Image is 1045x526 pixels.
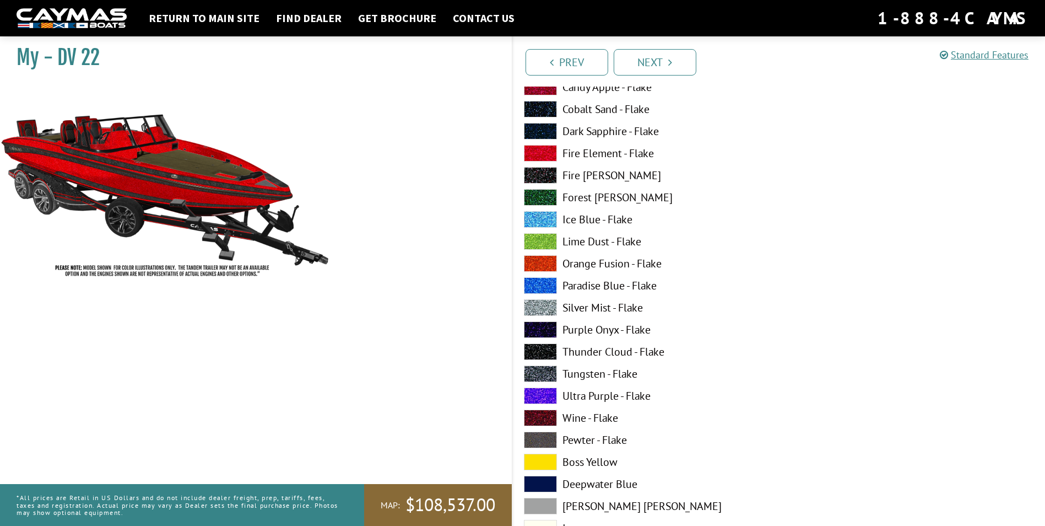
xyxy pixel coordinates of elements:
[524,123,768,139] label: Dark Sapphire - Flake
[381,500,400,511] span: MAP:
[143,11,265,25] a: Return to main site
[524,277,768,294] label: Paradise Blue - Flake
[524,189,768,206] label: Forest [PERSON_NAME]
[524,498,768,514] label: [PERSON_NAME] [PERSON_NAME]
[405,493,495,517] span: $108,537.00
[878,6,1028,30] div: 1-888-4CAYMAS
[17,489,339,522] p: *All prices are Retail in US Dollars and do not include dealer freight, prep, tariffs, fees, taxe...
[524,432,768,448] label: Pewter - Flake
[614,49,696,76] a: Next
[364,484,512,526] a: MAP:$108,537.00
[524,343,768,360] label: Thunder Cloud - Flake
[524,321,768,338] label: Purple Onyx - Flake
[353,11,442,25] a: Get Brochure
[524,167,768,184] label: Fire [PERSON_NAME]
[524,145,768,162] label: Fire Element - Flake
[524,101,768,117] label: Cobalt Sand - Flake
[524,388,768,404] label: Ultra Purple - Flake
[524,233,768,250] label: Lime Dust - Flake
[447,11,520,25] a: Contact Us
[524,211,768,228] label: Ice Blue - Flake
[526,49,608,76] a: Prev
[524,476,768,492] label: Deepwater Blue
[524,366,768,382] label: Tungsten - Flake
[940,49,1028,61] a: Standard Features
[524,79,768,95] label: Candy Apple - Flake
[524,410,768,426] label: Wine - Flake
[524,454,768,470] label: Boss Yellow
[524,255,768,272] label: Orange Fusion - Flake
[524,299,768,316] label: Silver Mist - Flake
[17,8,127,29] img: white-logo-c9c8dbefe5ff5ceceb0f0178aa75bf4bb51f6bca0971e226c86eb53dfe498488.png
[270,11,347,25] a: Find Dealer
[17,45,484,70] h1: My - DV 22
